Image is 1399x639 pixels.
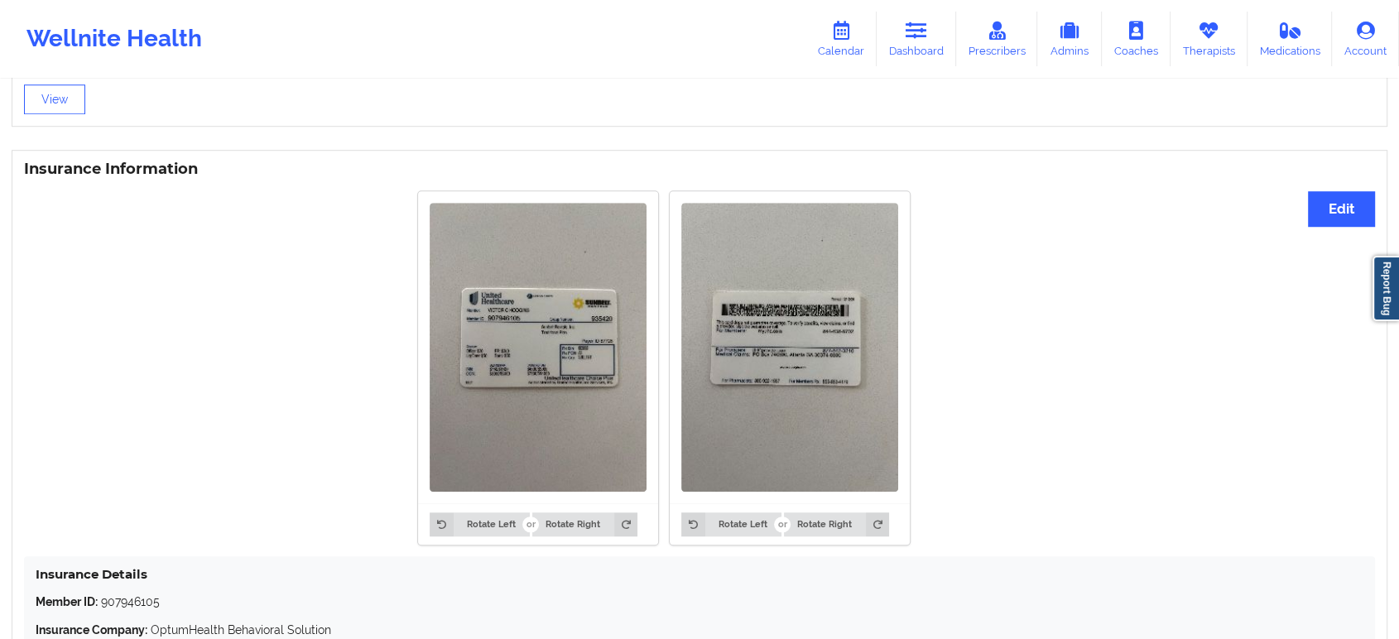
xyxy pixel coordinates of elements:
button: Rotate Right [784,512,889,536]
button: Rotate Left [681,512,781,536]
button: Rotate Left [430,512,529,536]
strong: Member ID: [36,595,98,608]
p: OptumHealth Behavioral Solution [36,622,1363,638]
h4: Insurance Details [36,566,1363,582]
a: Dashboard [877,12,956,66]
img: Victor Hodgins [681,203,898,492]
a: Medications [1248,12,1333,66]
a: Calendar [805,12,877,66]
a: Admins [1037,12,1102,66]
a: Account [1332,12,1399,66]
img: Victor Hodgins [430,203,647,492]
strong: Insurance Company: [36,623,147,637]
button: Edit [1308,191,1375,227]
a: Therapists [1171,12,1248,66]
h3: Insurance Information [24,160,1375,179]
a: Report Bug [1373,256,1399,321]
button: View [24,84,85,114]
button: Rotate Right [532,512,637,536]
a: Prescribers [956,12,1038,66]
p: 907946105 [36,593,1363,610]
a: Coaches [1102,12,1171,66]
